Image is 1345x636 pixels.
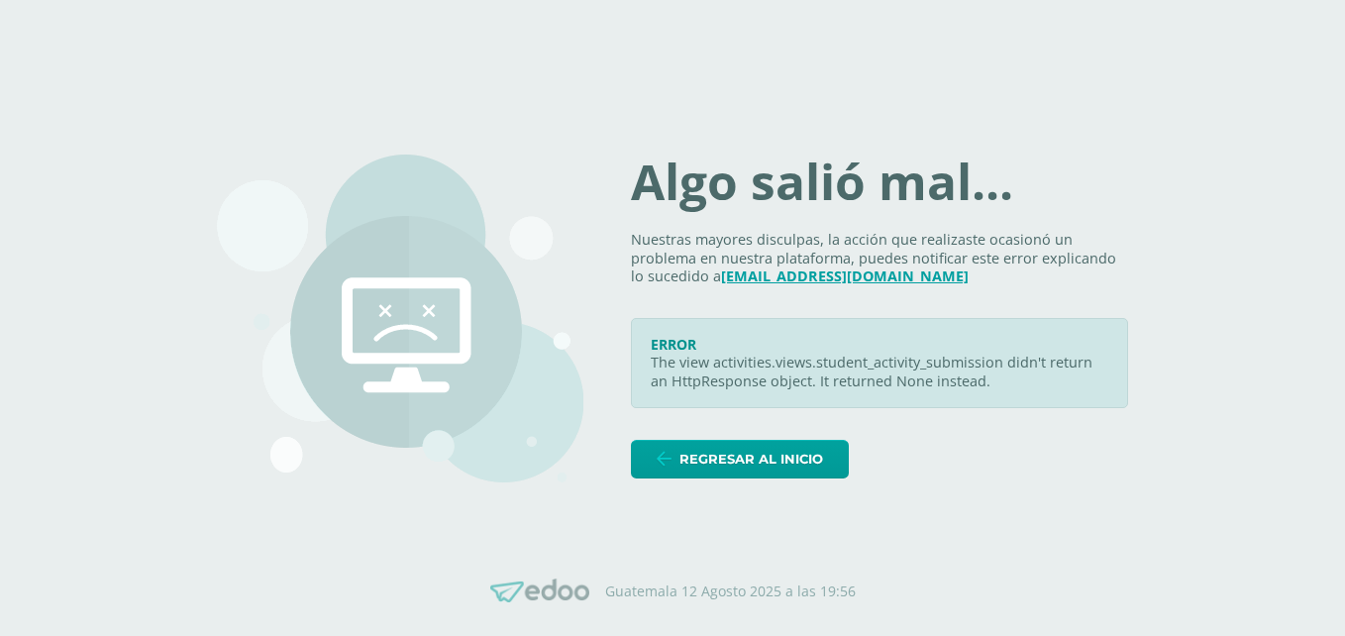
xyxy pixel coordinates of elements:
[217,155,583,482] img: 500.png
[721,266,969,285] a: [EMAIL_ADDRESS][DOMAIN_NAME]
[490,579,589,603] img: Edoo
[651,354,1108,390] p: The view activities.views.student_activity_submission didn't return an HttpResponse object. It re...
[679,441,823,477] span: Regresar al inicio
[651,335,696,354] span: ERROR
[631,231,1128,286] p: Nuestras mayores disculpas, la acción que realizaste ocasionó un problema en nuestra plataforma, ...
[605,583,856,600] p: Guatemala 12 Agosto 2025 a las 19:56
[631,158,1128,207] h1: Algo salió mal...
[631,440,849,478] a: Regresar al inicio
